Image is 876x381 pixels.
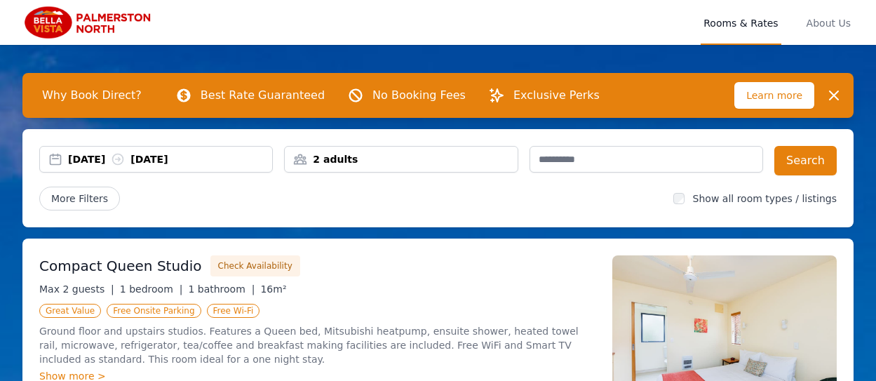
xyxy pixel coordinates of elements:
[285,152,517,166] div: 2 adults
[39,283,114,295] span: Max 2 guests |
[22,6,157,39] img: Bella Vista Palmerston North
[39,324,595,366] p: Ground floor and upstairs studios. Features a Queen bed, Mitsubishi heatpump, ensuite shower, hea...
[107,304,201,318] span: Free Onsite Parking
[693,193,837,204] label: Show all room types / listings
[188,283,255,295] span: 1 bathroom |
[201,87,325,104] p: Best Rate Guaranteed
[774,146,837,175] button: Search
[372,87,466,104] p: No Booking Fees
[39,187,120,210] span: More Filters
[734,82,814,109] span: Learn more
[513,87,600,104] p: Exclusive Perks
[210,255,300,276] button: Check Availability
[68,152,272,166] div: [DATE] [DATE]
[260,283,286,295] span: 16m²
[207,304,260,318] span: Free Wi-Fi
[31,81,153,109] span: Why Book Direct?
[39,256,202,276] h3: Compact Queen Studio
[39,304,101,318] span: Great Value
[120,283,183,295] span: 1 bedroom |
